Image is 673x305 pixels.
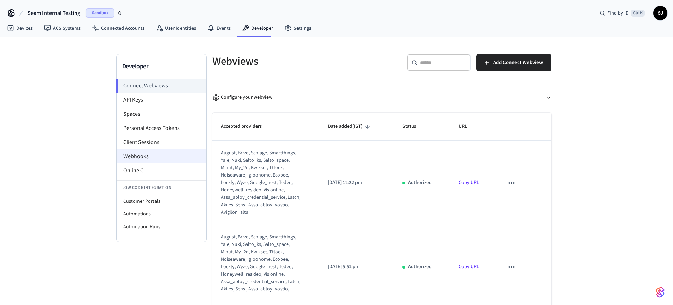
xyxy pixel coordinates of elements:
[607,10,629,17] span: Find by ID
[631,10,645,17] span: Ctrl K
[212,54,378,69] h5: Webviews
[86,22,150,35] a: Connected Accounts
[122,62,201,71] h3: Developer
[493,58,543,67] span: Add Connect Webview
[459,179,479,186] a: Copy URL
[1,22,38,35] a: Devices
[117,180,206,195] li: Low Code Integration
[402,121,425,132] span: Status
[328,121,372,132] span: Date added(IST)
[653,6,667,20] button: SJ
[150,22,202,35] a: User Identities
[459,121,476,132] span: URL
[28,9,80,17] span: Seam Internal Testing
[86,8,114,18] span: Sandbox
[117,121,206,135] li: Personal Access Tokens
[221,234,302,300] div: august, brivo, schlage, smartthings, yale, nuki, salto_ks, salto_space, minut, my_2n, kwikset, tt...
[236,22,279,35] a: Developer
[221,121,271,132] span: Accepted providers
[38,22,86,35] a: ACS Systems
[117,195,206,208] li: Customer Portals
[117,149,206,163] li: Webhooks
[117,163,206,178] li: Online CLI
[202,22,236,35] a: Events
[408,263,432,271] p: Authorized
[594,7,650,19] div: Find by IDCtrl K
[117,135,206,149] li: Client Sessions
[476,54,551,71] button: Add Connect Webview
[328,179,385,186] p: [DATE] 12:22 pm
[328,263,385,271] p: [DATE] 5:51 pm
[212,94,272,101] div: Configure your webview
[117,93,206,107] li: API Keys
[116,79,206,93] li: Connect Webviews
[117,208,206,220] li: Automations
[221,149,302,216] div: august, brivo, schlage, smartthings, yale, nuki, salto_ks, salto_space, minut, my_2n, kwikset, tt...
[212,88,551,107] button: Configure your webview
[408,179,432,186] p: Authorized
[279,22,317,35] a: Settings
[459,263,479,270] a: Copy URL
[117,220,206,233] li: Automation Runs
[656,287,665,298] img: SeamLogoGradient.69752ec5.svg
[117,107,206,121] li: Spaces
[654,7,667,19] span: SJ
